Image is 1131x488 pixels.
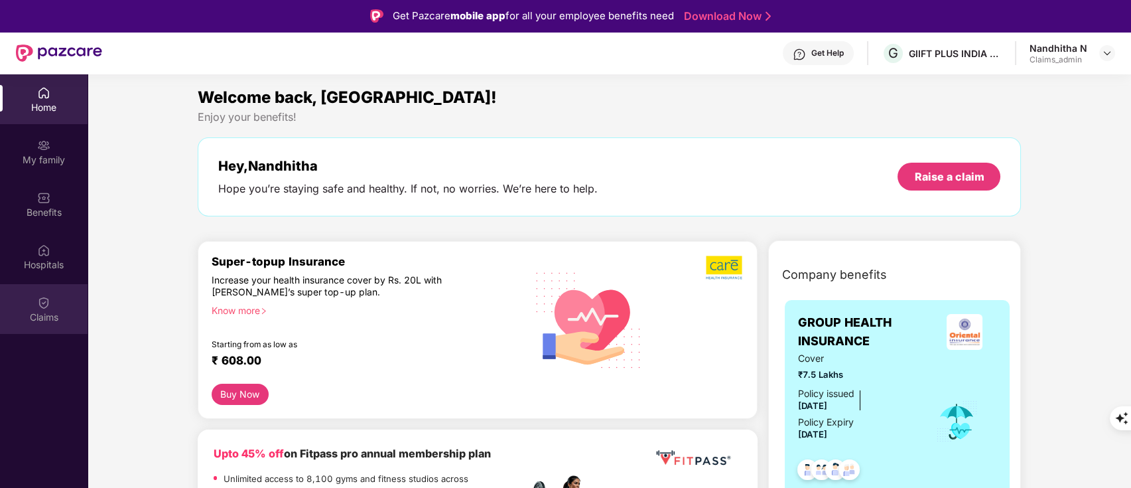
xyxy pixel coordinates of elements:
img: svg+xml;base64,PHN2ZyBpZD0iQ2xhaW0iIHhtbG5zPSJodHRwOi8vd3d3LnczLm9yZy8yMDAwL3N2ZyIgd2lkdGg9IjIwIi... [37,296,50,309]
strong: mobile app [450,9,505,22]
span: Company benefits [782,266,887,284]
img: svg+xml;base64,PHN2ZyB4bWxucz0iaHR0cDovL3d3dy53My5vcmcvMjAwMC9zdmciIHhtbG5zOnhsaW5rPSJodHRwOi8vd3... [525,255,652,384]
img: svg+xml;base64,PHN2ZyBpZD0iRHJvcGRvd24tMzJ4MzIiIHhtbG5zPSJodHRwOi8vd3d3LnczLm9yZy8yMDAwL3N2ZyIgd2... [1102,48,1112,58]
img: svg+xml;base64,PHN2ZyB3aWR0aD0iMjAiIGhlaWdodD0iMjAiIHZpZXdCb3g9IjAgMCAyMCAyMCIgZmlsbD0ibm9uZSIgeG... [37,139,50,152]
img: svg+xml;base64,PHN2ZyBpZD0iSG9zcGl0YWxzIiB4bWxucz0iaHR0cDovL3d3dy53My5vcmcvMjAwMC9zdmciIHdpZHRoPS... [37,244,50,257]
img: svg+xml;base64,PHN2ZyBpZD0iSG9tZSIgeG1sbnM9Imh0dHA6Ly93d3cudzMub3JnLzIwMDAvc3ZnIiB3aWR0aD0iMjAiIG... [37,86,50,100]
div: Get Pazcare for all your employee benefits need [393,8,674,24]
img: fppp.png [653,446,733,470]
a: Download Now [684,9,767,23]
span: G [888,45,898,61]
b: on Fitpass pro annual membership plan [214,447,491,460]
img: Logo [370,9,383,23]
div: Starting from as low as [212,339,466,349]
span: Welcome back, [GEOGRAPHIC_DATA]! [198,88,497,107]
img: svg+xml;base64,PHN2ZyB4bWxucz0iaHR0cDovL3d3dy53My5vcmcvMjAwMC9zdmciIHdpZHRoPSI0OC45NDMiIGhlaWdodD... [791,455,824,488]
button: Buy Now [212,384,269,405]
div: Hey, Nandhitha [218,158,598,174]
div: Raise a claim [914,169,984,184]
div: Hope you’re staying safe and healthy. If not, no worries. We’re here to help. [218,182,598,196]
b: Upto 45% off [214,447,284,460]
div: Claims_admin [1030,54,1087,65]
div: Get Help [811,48,844,58]
div: Nandhitha N [1030,42,1087,54]
div: ₹ 608.00 [212,354,509,370]
img: icon [935,400,978,444]
span: right [260,307,267,315]
img: New Pazcare Logo [16,44,102,62]
img: svg+xml;base64,PHN2ZyB4bWxucz0iaHR0cDovL3d3dy53My5vcmcvMjAwMC9zdmciIHdpZHRoPSI0OC45MTUiIGhlaWdodD... [805,455,838,488]
img: b5dec4f62d2307b9de63beb79f102df3.png [706,255,744,280]
div: Super-topup Insurance [212,255,522,268]
img: insurerLogo [947,314,982,350]
div: Enjoy your benefits! [198,110,1022,124]
div: GIIFT PLUS INDIA PRIVATE LIMITED [909,47,1002,60]
span: GROUP HEALTH INSURANCE [798,313,932,351]
img: svg+xml;base64,PHN2ZyBpZD0iSGVscC0zMngzMiIgeG1sbnM9Imh0dHA6Ly93d3cudzMub3JnLzIwMDAvc3ZnIiB3aWR0aD... [793,48,806,61]
img: svg+xml;base64,PHN2ZyBpZD0iQmVuZWZpdHMiIHhtbG5zPSJodHRwOi8vd3d3LnczLm9yZy8yMDAwL3N2ZyIgd2lkdGg9Ij... [37,191,50,204]
span: [DATE] [798,429,827,440]
span: Cover [798,351,917,366]
span: ₹7.5 Lakhs [798,368,917,382]
div: Policy Expiry [798,415,854,430]
img: svg+xml;base64,PHN2ZyB4bWxucz0iaHR0cDovL3d3dy53My5vcmcvMjAwMC9zdmciIHdpZHRoPSI0OC45NDMiIGhlaWdodD... [833,455,866,488]
div: Know more [212,305,514,314]
div: Increase your health insurance cover by Rs. 20L with [PERSON_NAME]’s super top-up plan. [212,274,465,299]
img: Stroke [765,9,771,23]
span: [DATE] [798,400,827,411]
div: Policy issued [798,386,854,401]
img: svg+xml;base64,PHN2ZyB4bWxucz0iaHR0cDovL3d3dy53My5vcmcvMjAwMC9zdmciIHdpZHRoPSI0OC45NDMiIGhlaWdodD... [819,455,852,488]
